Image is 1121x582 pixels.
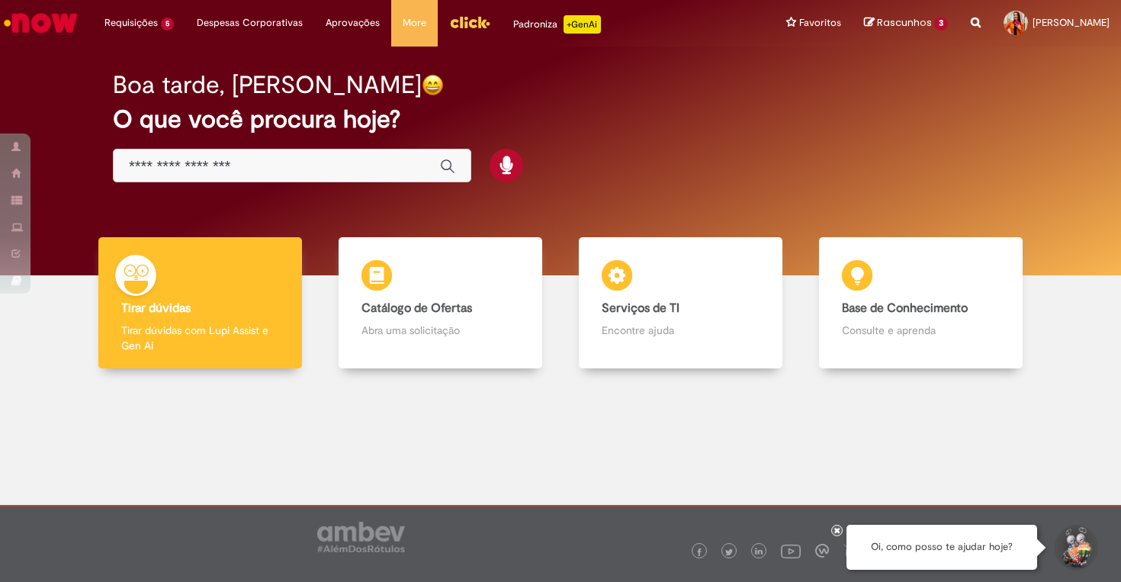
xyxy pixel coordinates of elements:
span: 5 [161,18,174,31]
img: logo_footer_naosei.png [843,544,857,558]
h2: Boa tarde, [PERSON_NAME] [113,72,422,98]
b: Serviços de TI [602,301,679,316]
img: click_logo_yellow_360x200.png [449,11,490,34]
img: logo_footer_workplace.png [815,544,829,558]
button: Iniciar Conversa de Suporte [1052,525,1098,571]
a: Tirar dúvidas Tirar dúvidas com Lupi Assist e Gen Ai [80,237,320,369]
span: [PERSON_NAME] [1033,16,1110,29]
p: Abra uma solicitação [361,323,519,338]
a: Catálogo de Ofertas Abra uma solicitação [320,237,560,369]
span: Despesas Corporativas [197,15,303,31]
b: Catálogo de Ofertas [361,301,472,316]
div: Oi, como posso te ajudar hoje? [846,525,1037,570]
span: Requisições [104,15,158,31]
p: +GenAi [564,15,601,34]
b: Tirar dúvidas [121,301,191,316]
img: logo_footer_linkedin.png [755,548,763,557]
a: Base de Conhecimento Consulte e aprenda [801,237,1041,369]
p: Tirar dúvidas com Lupi Assist e Gen Ai [121,323,279,353]
span: Favoritos [799,15,841,31]
img: happy-face.png [422,74,444,96]
span: Aprovações [326,15,380,31]
img: logo_footer_youtube.png [781,541,801,561]
a: Rascunhos [864,16,948,31]
span: More [403,15,426,31]
img: logo_footer_ambev_rotulo_gray.png [317,522,405,552]
p: Consulte e aprenda [842,323,1000,338]
h2: O que você procura hoje? [113,106,1008,133]
b: Base de Conhecimento [842,301,968,316]
img: logo_footer_facebook.png [695,548,703,556]
img: ServiceNow [2,8,80,38]
span: Rascunhos [877,15,932,30]
a: Serviços de TI Encontre ajuda [560,237,801,369]
img: logo_footer_twitter.png [725,548,733,556]
p: Encontre ajuda [602,323,760,338]
span: 3 [934,17,948,31]
div: Padroniza [513,15,601,34]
